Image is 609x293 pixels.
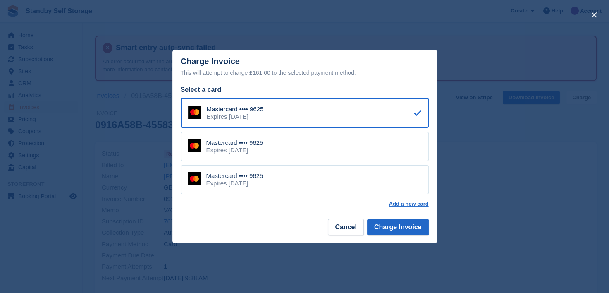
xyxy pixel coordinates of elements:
[188,172,201,185] img: Mastercard Logo
[181,68,429,78] div: This will attempt to charge £161.00 to the selected payment method.
[188,106,201,119] img: Mastercard Logo
[206,180,263,187] div: Expires [DATE]
[588,8,601,22] button: close
[206,146,263,154] div: Expires [DATE]
[206,172,263,180] div: Mastercard •••• 9625
[188,139,201,152] img: Mastercard Logo
[207,113,264,120] div: Expires [DATE]
[206,139,263,146] div: Mastercard •••• 9625
[207,106,264,113] div: Mastercard •••• 9625
[328,219,363,235] button: Cancel
[389,201,428,207] a: Add a new card
[367,219,429,235] button: Charge Invoice
[181,57,429,78] div: Charge Invoice
[181,85,429,95] div: Select a card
